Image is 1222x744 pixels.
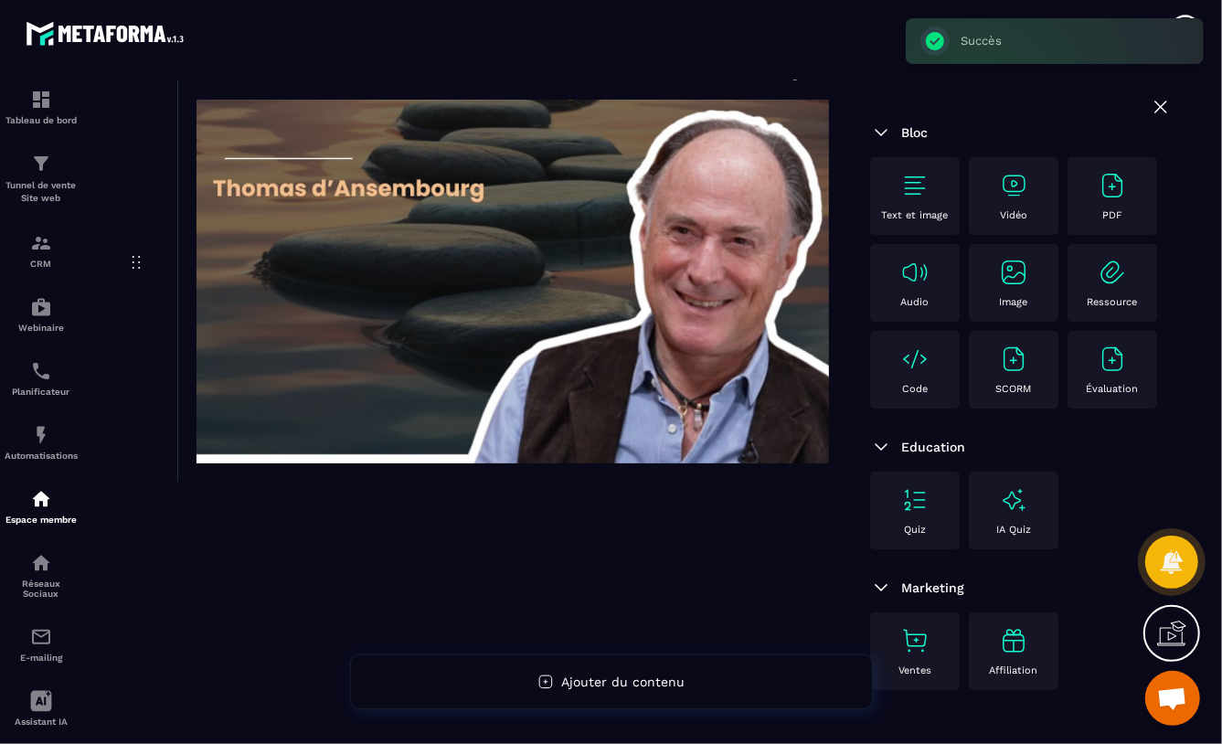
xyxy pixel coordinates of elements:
[1087,383,1139,395] p: Évaluation
[5,179,78,205] p: Tunnel de vente Site web
[30,296,52,318] img: automations
[1145,671,1200,726] div: Ouvrir le chat
[30,626,52,648] img: email
[1088,296,1138,308] p: Ressource
[1000,296,1028,308] p: Image
[5,282,78,346] a: automationsautomationsWebinaire
[5,323,78,333] p: Webinaire
[999,626,1028,655] img: text-image
[30,360,52,382] img: scheduler
[999,485,1028,515] img: text-image
[1102,209,1122,221] p: PDF
[901,296,930,308] p: Audio
[30,89,52,111] img: formation
[197,100,829,463] img: background
[5,346,78,410] a: schedulerschedulerPlanificateur
[30,424,52,446] img: automations
[1000,209,1027,221] p: Vidéo
[30,488,52,510] img: automations
[900,258,930,287] img: text-image no-wra
[5,717,78,727] p: Assistant IA
[1098,258,1127,287] img: text-image no-wra
[999,345,1028,374] img: text-image no-wra
[5,653,78,663] p: E-mailing
[990,664,1038,676] p: Affiliation
[5,515,78,525] p: Espace membre
[882,209,949,221] p: Text et image
[5,115,78,125] p: Tableau de bord
[1098,345,1127,374] img: text-image no-wra
[5,410,78,474] a: automationsautomationsAutomatisations
[30,552,52,574] img: social-network
[1098,171,1127,200] img: text-image no-wra
[900,626,930,655] img: text-image no-wra
[902,383,928,395] p: Code
[5,218,78,282] a: formationformationCRM
[5,676,78,740] a: Assistant IA
[999,258,1028,287] img: text-image no-wra
[900,171,930,200] img: text-image no-wra
[5,451,78,461] p: Automatisations
[26,16,190,50] img: logo
[870,436,892,458] img: arrow-down
[5,612,78,676] a: emailemailE-mailing
[870,577,892,599] img: arrow-down
[870,122,892,143] img: arrow-down
[30,232,52,254] img: formation
[5,387,78,397] p: Planificateur
[901,125,928,140] span: Bloc
[5,474,78,538] a: automationsautomationsEspace membre
[30,153,52,175] img: formation
[996,524,1031,536] p: IA Quiz
[900,485,930,515] img: text-image no-wra
[5,139,78,218] a: formationformationTunnel de vente Site web
[900,345,930,374] img: text-image no-wra
[5,259,78,269] p: CRM
[5,538,78,612] a: social-networksocial-networkRéseaux Sociaux
[901,580,964,595] span: Marketing
[999,171,1028,200] img: text-image no-wra
[561,675,685,689] span: Ajouter du contenu
[898,664,931,676] p: Ventes
[5,579,78,599] p: Réseaux Sociaux
[904,524,926,536] p: Quiz
[996,383,1032,395] p: SCORM
[901,440,965,454] span: Education
[5,75,78,139] a: formationformationTableau de bord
